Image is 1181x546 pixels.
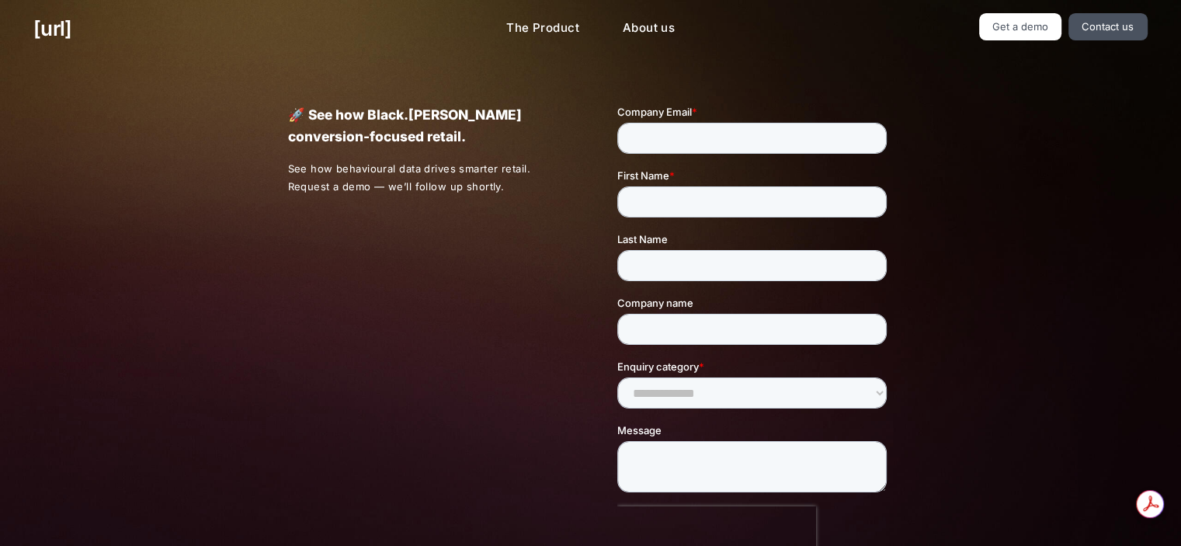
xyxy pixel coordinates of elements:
[287,160,564,196] p: See how behavioural data drives smarter retail. Request a demo — we’ll follow up shortly.
[494,13,592,43] a: The Product
[1068,13,1148,40] a: Contact us
[979,13,1062,40] a: Get a demo
[287,104,563,148] p: 🚀 See how Black.[PERSON_NAME] conversion-focused retail.
[33,13,71,43] a: [URL]
[610,13,687,43] a: About us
